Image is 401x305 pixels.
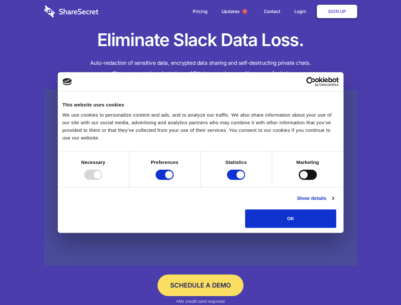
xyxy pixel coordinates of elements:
a: Schedule a Demo [157,274,244,296]
strong: Preferences [151,159,178,165]
em: *No credit card required. [176,299,225,304]
strong: Marketing [296,159,319,165]
h1: Eliminate Slack Data Loss. [44,29,357,51]
strong: Statistics [225,159,247,165]
div: We use cookies to personalize content and ads, and to analyze our traffic. We also share informat... [63,111,339,142]
a: Contact [257,2,287,21]
span: 1 [242,9,247,14]
a: Show details [297,194,334,202]
img: logo [63,78,72,85]
button: OK [245,209,336,228]
h4: Auto-redaction of sensitive data, encrypted data sharing and self-destructing private chats. Shar... [44,58,357,79]
a: Login [288,2,316,21]
a: Pricing [186,2,214,21]
img: logo-wordmark-white-trans-d4663122ce5f474addd5e946df7df03e33cb6a1c49d2221995e7729f52c070b2.svg [44,5,98,17]
a: Usercentrics Cookiebot - opens in a new window [283,77,339,86]
strong: Necessary [81,159,105,165]
div: This website uses cookies [63,101,339,109]
a: Sign Up [317,5,357,18]
a: Wistia video thumbnail [44,90,357,266]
